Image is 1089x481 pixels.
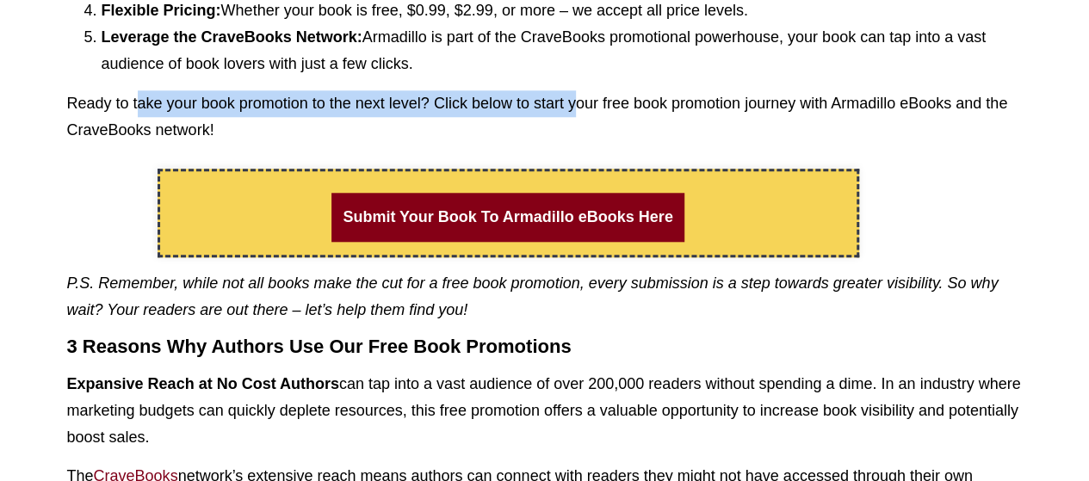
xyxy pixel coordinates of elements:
[67,90,1023,143] p: Ready to take your book promotion to the next level? Click below to start your free book promotio...
[102,2,221,19] strong: Flexible Pricing:
[67,371,1023,450] p: can tap into a vast audience of over 200,000 readers without spending a dime. In an industry wher...
[67,336,572,357] strong: 3 Reasons Why Authors Use Our Free Book Promotions
[331,193,684,242] a: Submit Your Book To Armadillo eBooks Here
[102,28,362,46] strong: Leverage the CraveBooks Network:
[67,274,999,318] em: P.S. Remember, while not all books make the cut for a free book promotion, every submission is a ...
[67,375,339,392] strong: Expansive Reach at No Cost Authors
[102,24,1023,77] li: Armadillo is part of the CraveBooks promotional powerhouse, your book can tap into a vast audienc...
